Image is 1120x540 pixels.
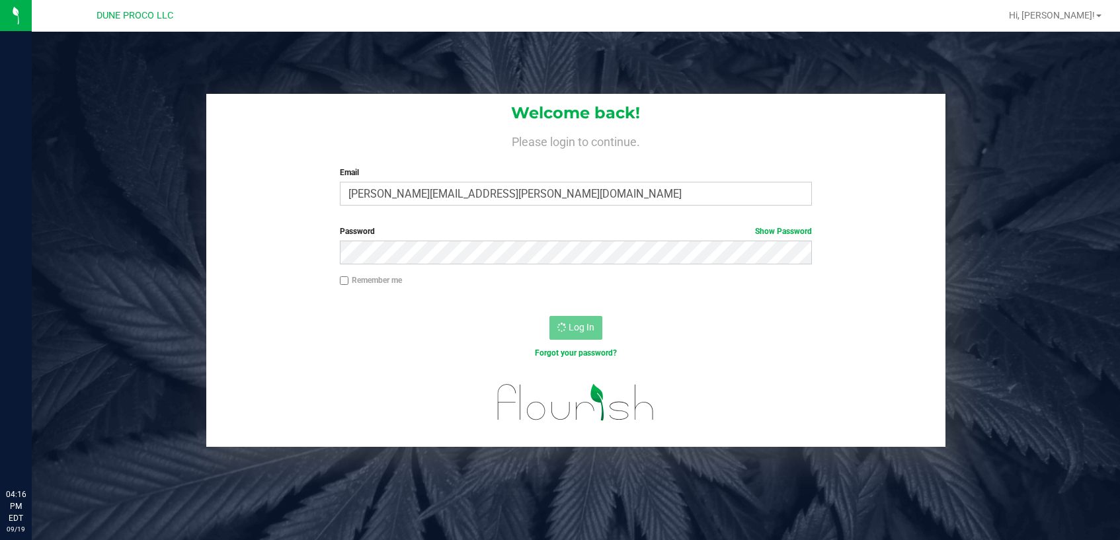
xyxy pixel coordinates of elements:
[1009,10,1095,20] span: Hi, [PERSON_NAME]!
[6,488,26,524] p: 04:16 PM EDT
[340,227,375,236] span: Password
[569,322,594,332] span: Log In
[97,10,173,21] span: DUNE PROCO LLC
[340,274,402,286] label: Remember me
[6,524,26,534] p: 09/19
[483,373,668,432] img: flourish_logo.svg
[206,104,945,122] h1: Welcome back!
[340,276,349,286] input: Remember me
[755,227,812,236] a: Show Password
[206,132,945,148] h4: Please login to continue.
[340,167,813,178] label: Email
[535,348,617,358] a: Forgot your password?
[549,316,602,340] button: Log In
